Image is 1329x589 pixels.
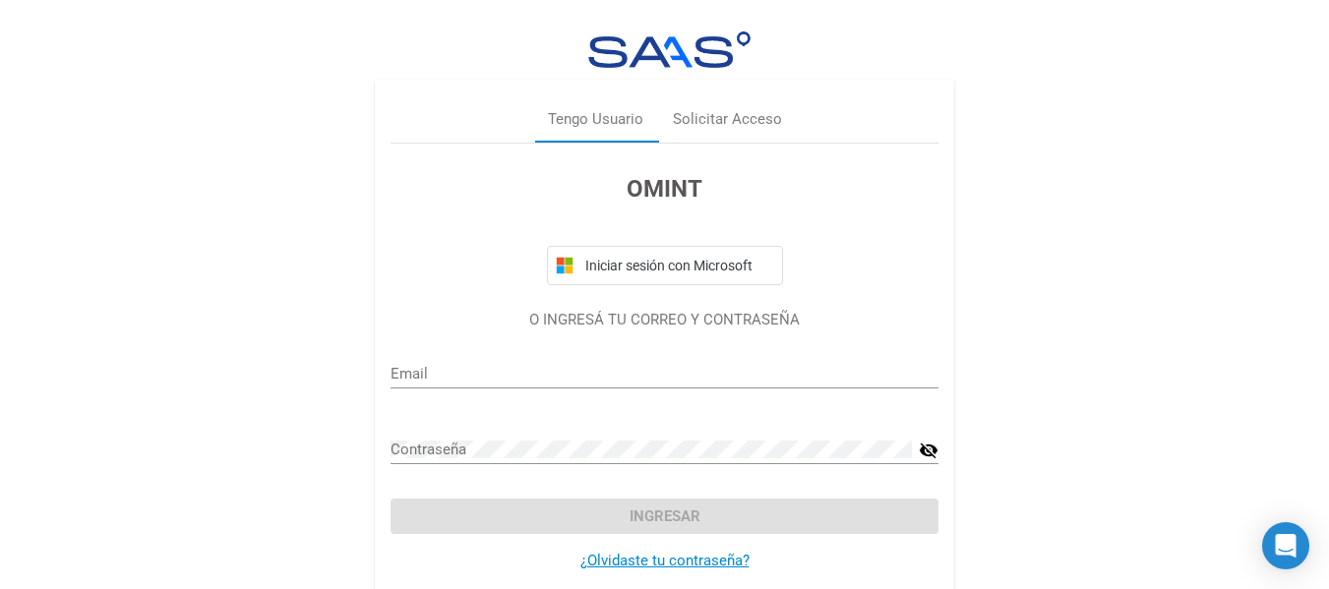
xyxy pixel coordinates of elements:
[391,499,938,534] button: Ingresar
[548,108,643,131] div: Tengo Usuario
[391,309,938,331] p: O INGRESÁ TU CORREO Y CONTRASEÑA
[547,246,783,285] button: Iniciar sesión con Microsoft
[1262,522,1309,569] div: Open Intercom Messenger
[391,171,938,206] h3: OMINT
[580,552,750,569] a: ¿Olvidaste tu contraseña?
[919,439,938,462] mat-icon: visibility_off
[581,258,774,273] span: Iniciar sesión con Microsoft
[630,507,700,525] span: Ingresar
[673,108,782,131] div: Solicitar Acceso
